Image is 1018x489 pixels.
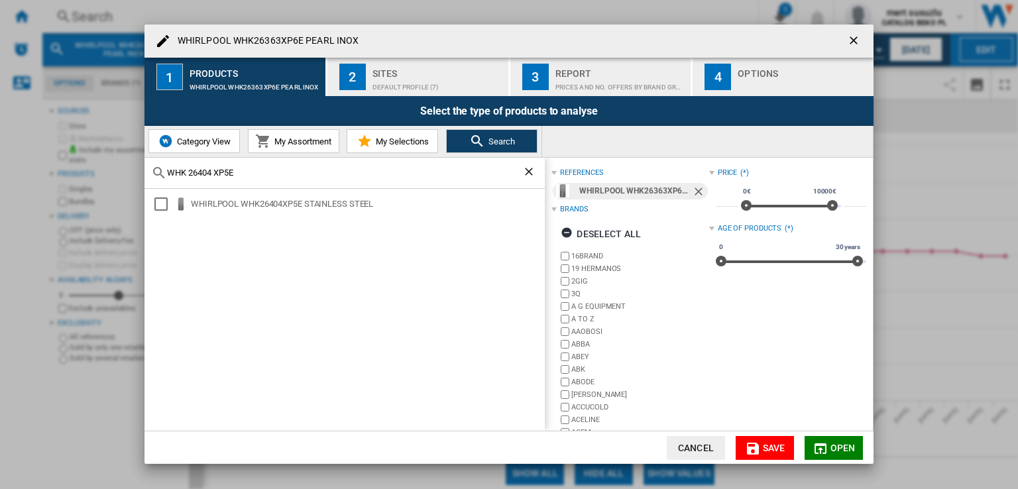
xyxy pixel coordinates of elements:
[718,168,738,178] div: Price
[190,63,320,77] div: Products
[561,315,569,323] input: brand.name
[144,96,874,126] div: Select the type of products to analyse
[372,136,429,146] span: My Selections
[561,415,569,424] input: brand.name
[561,222,641,246] div: Deselect all
[561,340,569,349] input: brand.name
[560,204,588,215] div: Brands
[717,242,725,252] span: 0
[190,77,320,91] div: WHIRLPOOL WHK26363XP6E PEARL INOX
[248,129,339,153] button: My Assortment
[571,314,708,324] label: A TO Z
[372,77,503,91] div: Default profile (7)
[148,129,240,153] button: Category View
[571,427,708,437] label: ACEM
[561,327,569,336] input: brand.name
[339,64,366,90] div: 2
[805,436,863,460] button: Open
[718,223,782,234] div: Age of products
[705,64,731,90] div: 4
[571,264,708,274] label: 19 HERMANOS
[561,264,569,273] input: brand.name
[830,443,856,453] span: Open
[557,222,645,246] button: Deselect all
[485,136,515,146] span: Search
[561,365,569,374] input: brand.name
[571,276,708,286] label: 2GIG
[561,403,569,411] input: brand.name
[571,402,708,412] label: ACCUCOLD
[579,183,691,199] div: WHIRLPOOL WHK26363XP6E PEARL INOX
[174,136,231,146] span: Category View
[561,378,569,386] input: brand.name
[555,77,686,91] div: Prices and No. offers by brand graph
[741,186,753,197] span: 0€
[561,302,569,311] input: brand.name
[156,64,183,90] div: 1
[692,185,708,201] ng-md-icon: Remove
[571,251,708,261] label: 16BRAND
[372,63,503,77] div: Sites
[736,436,794,460] button: Save
[327,58,510,96] button: 2 Sites Default profile (7)
[171,34,359,48] h4: WHIRLPOOL WHK26363XP6E PEARL INOX
[561,290,569,298] input: brand.name
[571,339,708,349] label: ABBA
[834,242,862,252] span: 30 years
[571,327,708,337] label: AAOBOSI
[510,58,693,96] button: 3 Report Prices and No. offers by brand graph
[158,133,174,149] img: wiser-icon-blue.png
[811,186,838,197] span: 10000€
[522,165,538,181] ng-md-icon: Clear search
[167,168,522,178] input: Search Reference
[556,184,569,197] img: 2f2c896bf38d093a58fcaade8ee52ee64d07fe68.jpg
[560,168,603,178] div: references
[571,364,708,374] label: ABK
[847,34,863,50] ng-md-icon: getI18NText('BUTTONS.CLOSE_DIALOG')
[571,415,708,425] label: ACELINE
[738,63,868,77] div: Options
[555,63,686,77] div: Report
[271,136,331,146] span: My Assortment
[561,353,569,361] input: brand.name
[571,352,708,362] label: ABEY
[667,436,725,460] button: Cancel
[842,28,868,54] button: getI18NText('BUTTONS.CLOSE_DIALOG')
[693,58,874,96] button: 4 Options
[571,301,708,311] label: A G EQUIPMENT
[144,58,327,96] button: 1 Products WHIRLPOOL WHK26363XP6E PEARL INOX
[571,289,708,299] label: 3Q
[571,377,708,387] label: ABODE
[561,428,569,437] input: brand.name
[561,277,569,286] input: brand.name
[446,129,537,153] button: Search
[571,390,708,400] label: [PERSON_NAME]
[347,129,438,153] button: My Selections
[174,197,188,211] img: ImageHttpHandler.ashx_operationcode_1%2526productcode_2240023737%2526imageorder_0%2526thumbnailsi...
[154,197,174,211] md-checkbox: Select
[561,390,569,399] input: brand.name
[561,252,569,260] input: brand.name
[191,197,543,211] div: WHIRLPOOL WHK26404XP5E STAINLESS STEEL
[763,443,785,453] span: Save
[522,64,549,90] div: 3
